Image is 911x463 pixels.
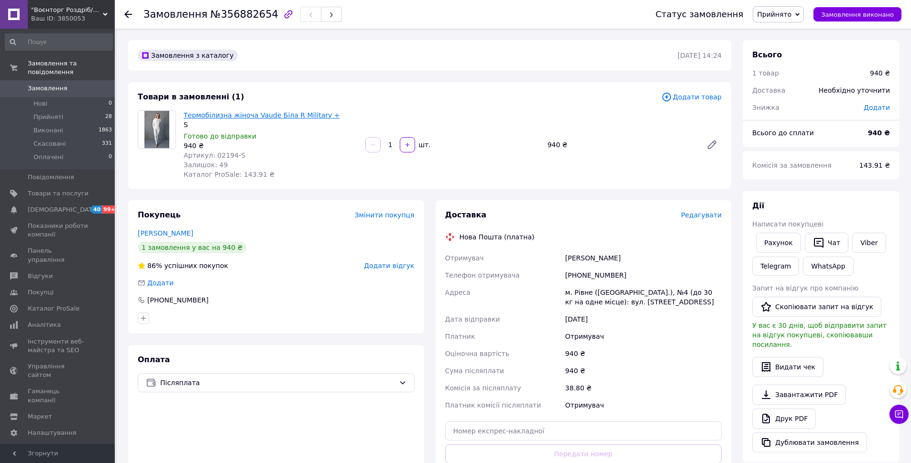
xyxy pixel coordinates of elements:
span: Залишок: 49 [184,161,228,169]
span: 28 [105,113,112,121]
span: Налаштування [28,429,77,437]
a: Telegram [752,257,799,276]
img: Термобілизна жіноча Vaude Біла R Military + [144,111,170,148]
span: 1863 [99,126,112,135]
span: Доставка [445,210,487,219]
a: Завантажити PDF [752,385,846,405]
span: Каталог ProSale [28,304,79,313]
div: Ваш ID: 3850053 [31,14,115,23]
button: Чат [805,233,848,253]
span: Відгуки [28,272,53,280]
input: Номер експрес-накладної [445,421,722,441]
div: [DATE] [563,311,724,328]
div: 940 ₴ [563,362,724,379]
span: Всього до сплати [752,129,814,137]
span: Каталог ProSale: 143.91 ₴ [184,171,274,178]
span: 331 [102,140,112,148]
span: Покупець [138,210,181,219]
span: Готово до відправки [184,132,256,140]
a: Редагувати [702,135,722,154]
span: Запит на відгук про компанію [752,284,858,292]
span: Товари в замовленні (1) [138,92,244,101]
span: Дата відправки [445,315,500,323]
span: Артикул: 02194-S [184,151,245,159]
span: Отримувач [445,254,484,262]
span: Платник комісії післяплати [445,401,541,409]
span: Гаманець компанії [28,387,88,404]
span: Нові [33,99,47,108]
div: [PERSON_NAME] [563,249,724,267]
div: Необхідно уточнити [813,80,896,101]
span: Повідомлення [28,173,74,182]
div: м. Рівне ([GEOGRAPHIC_DATA].), №4 (до 30 кг на одне місце): вул. [STREET_ADDRESS] [563,284,724,311]
span: Замовлення [143,9,208,20]
span: Додати товар [661,92,722,102]
span: 0 [109,99,112,108]
a: Viber [852,233,886,253]
span: Скасовані [33,140,66,148]
span: Прийнято [757,11,791,18]
span: У вас є 30 днів, щоб відправити запит на відгук покупцеві, скопіювавши посилання. [752,322,887,348]
span: Додати [864,104,890,111]
div: успішних покупок [138,261,228,270]
span: 143.91 ₴ [859,162,890,169]
span: Платник [445,333,475,340]
span: Знижка [752,104,779,111]
span: 1 товар [752,69,779,77]
a: [PERSON_NAME] [138,229,193,237]
span: Сума післяплати [445,367,505,375]
span: Додати відгук [364,262,414,269]
button: Дублювати замовлення [752,432,867,452]
span: Аналітика [28,321,61,329]
span: Товари та послуги [28,189,88,198]
span: Додати [147,279,174,287]
span: Редагувати [681,211,722,219]
div: 940 ₴ [184,141,358,151]
div: S [184,120,358,129]
div: Нова Пошта (платна) [457,232,537,242]
time: [DATE] 14:24 [678,52,722,59]
div: 940 ₴ [870,68,890,78]
div: 1 замовлення у вас на 940 ₴ [138,242,246,253]
span: Покупці [28,288,54,297]
div: Отримувач [563,397,724,414]
div: Статус замовлення [656,10,744,19]
div: 940 ₴ [544,138,699,151]
a: Друк PDF [752,409,816,429]
span: Виконані [33,126,63,135]
span: Замовлення виконано [821,11,894,18]
span: Всього [752,50,782,59]
button: Рахунок [756,233,801,253]
span: Комісія за післяплату [445,384,521,392]
span: Інструменти веб-майстра та SEO [28,337,88,355]
span: 40 [91,205,102,214]
span: Написати покупцеві [752,220,823,228]
span: Оціночна вартість [445,350,509,357]
span: [DEMOGRAPHIC_DATA] [28,205,99,214]
span: Замовлення [28,84,67,93]
span: 0 [109,153,112,162]
span: "Воєнторг Роздріб/Опт": На варті вашої безпеки! [31,6,103,14]
div: 38.80 ₴ [563,379,724,397]
span: Прийняті [33,113,63,121]
input: Пошук [5,33,113,51]
span: Післяплата [160,377,395,388]
button: Скопіювати запит на відгук [752,297,881,317]
span: Показники роботи компанії [28,222,88,239]
button: Чат з покупцем [889,405,909,424]
span: Оплачені [33,153,64,162]
div: Замовлення з каталогу [138,50,238,61]
a: Термобілизна жіноча Vaude Біла R Military + [184,111,340,119]
a: WhatsApp [803,257,853,276]
div: 940 ₴ [563,345,724,362]
span: 86% [147,262,162,269]
span: Маркет [28,412,52,421]
span: Доставка [752,86,785,94]
span: Комісія за замовлення [752,162,832,169]
span: Оплата [138,355,170,364]
b: 940 ₴ [868,129,890,137]
span: Замовлення та повідомлення [28,59,115,76]
span: Панель управління [28,247,88,264]
div: [PHONE_NUMBER] [563,267,724,284]
span: Змінити покупця [355,211,415,219]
